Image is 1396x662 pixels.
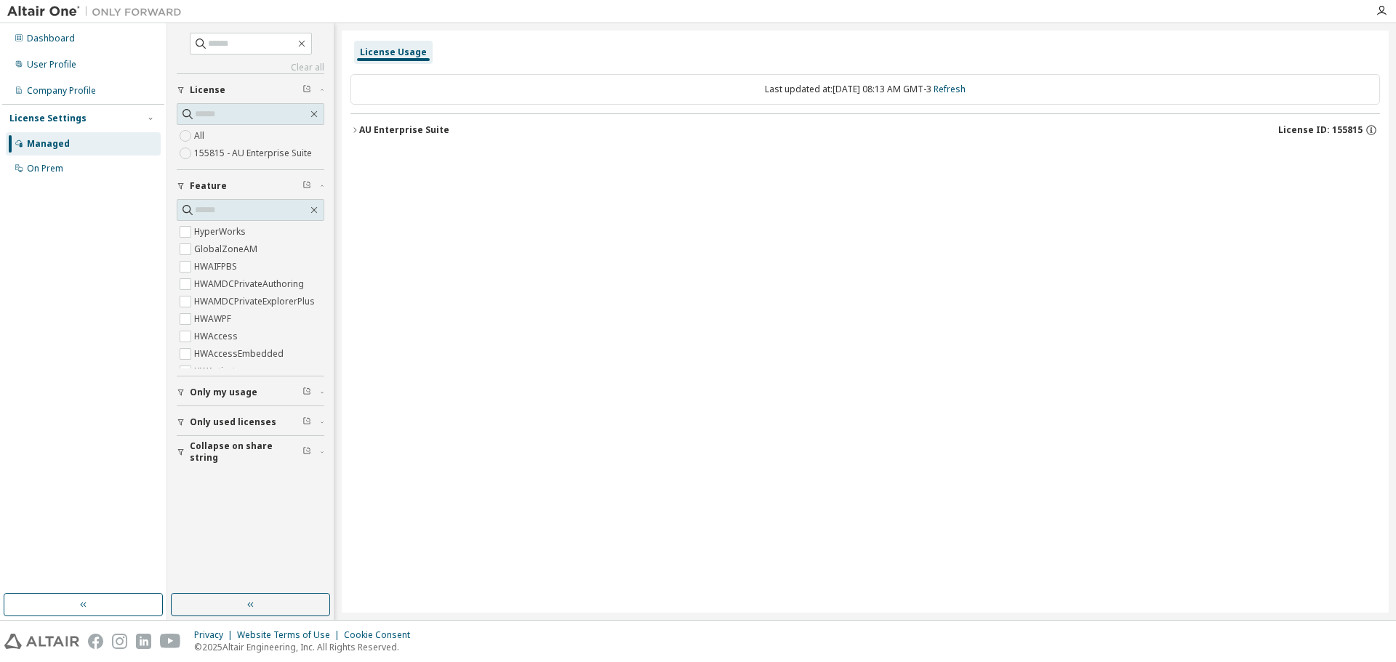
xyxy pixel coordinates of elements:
[136,634,151,649] img: linkedin.svg
[177,170,324,202] button: Feature
[344,629,419,641] div: Cookie Consent
[194,641,419,653] p: © 2025 Altair Engineering, Inc. All Rights Reserved.
[190,387,257,398] span: Only my usage
[27,59,76,70] div: User Profile
[302,446,311,458] span: Clear filter
[194,310,234,328] label: HWAWPF
[302,416,311,428] span: Clear filter
[194,275,307,293] label: HWAMDCPrivateAuthoring
[237,629,344,641] div: Website Terms of Use
[194,293,318,310] label: HWAMDCPrivateExplorerPlus
[190,180,227,192] span: Feature
[27,85,96,97] div: Company Profile
[160,634,181,649] img: youtube.svg
[302,84,311,96] span: Clear filter
[194,241,260,258] label: GlobalZoneAM
[194,328,241,345] label: HWAccess
[190,84,225,96] span: License
[4,634,79,649] img: altair_logo.svg
[934,83,966,95] a: Refresh
[302,387,311,398] span: Clear filter
[9,113,87,124] div: License Settings
[350,74,1380,105] div: Last updated at: [DATE] 08:13 AM GMT-3
[350,114,1380,146] button: AU Enterprise SuiteLicense ID: 155815
[177,376,324,408] button: Only my usage
[360,47,427,58] div: License Usage
[7,4,189,19] img: Altair One
[194,363,244,380] label: HWActivate
[27,138,70,150] div: Managed
[194,258,240,275] label: HWAIFPBS
[359,124,449,136] div: AU Enterprise Suite
[177,62,324,73] a: Clear all
[177,436,324,468] button: Collapse on share string
[194,223,249,241] label: HyperWorks
[177,74,324,106] button: License
[190,416,276,428] span: Only used licenses
[190,440,302,464] span: Collapse on share string
[194,629,237,641] div: Privacy
[88,634,103,649] img: facebook.svg
[27,33,75,44] div: Dashboard
[194,345,286,363] label: HWAccessEmbedded
[27,163,63,174] div: On Prem
[112,634,127,649] img: instagram.svg
[302,180,311,192] span: Clear filter
[1278,124,1363,136] span: License ID: 155815
[194,145,315,162] label: 155815 - AU Enterprise Suite
[194,127,207,145] label: All
[177,406,324,438] button: Only used licenses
